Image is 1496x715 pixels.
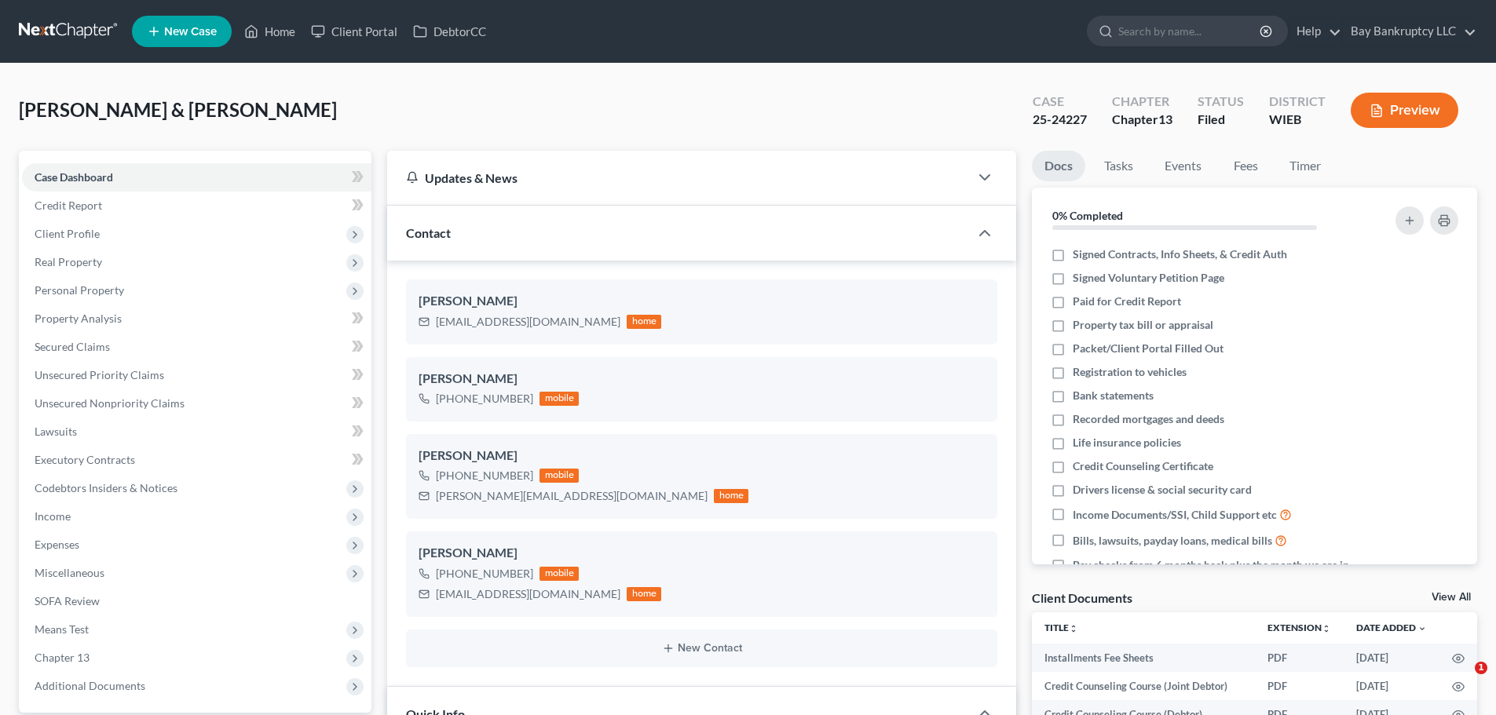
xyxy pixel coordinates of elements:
div: mobile [540,567,579,581]
span: Contact [406,225,451,240]
a: Executory Contracts [22,446,371,474]
div: [PERSON_NAME][EMAIL_ADDRESS][DOMAIN_NAME] [436,488,708,504]
td: PDF [1255,672,1344,700]
div: Chapter [1112,111,1172,129]
a: DebtorCC [405,17,494,46]
div: [EMAIL_ADDRESS][DOMAIN_NAME] [436,314,620,330]
a: Case Dashboard [22,163,371,192]
span: Pay checks from 6 months back plus the month we are in [1073,557,1349,573]
span: Credit Report [35,199,102,212]
iframe: Intercom live chat [1443,662,1480,699]
a: Home [236,17,303,46]
a: Docs [1032,151,1085,181]
div: Client Documents [1032,589,1132,606]
div: home [627,315,661,329]
span: Paid for Credit Report [1073,294,1181,309]
a: View All [1432,592,1471,603]
div: [PHONE_NUMBER] [436,391,533,407]
span: Means Test [35,622,89,636]
div: [PERSON_NAME] [419,447,985,465]
span: Expenses [35,538,79,551]
td: Installments Fee Sheets [1032,644,1255,672]
span: Miscellaneous [35,566,104,579]
div: Status [1198,93,1244,111]
span: Chapter 13 [35,651,90,664]
a: Titleunfold_more [1044,622,1078,633]
a: Unsecured Nonpriority Claims [22,389,371,418]
input: Search by name... [1118,16,1262,46]
a: Client Portal [303,17,405,46]
div: [EMAIL_ADDRESS][DOMAIN_NAME] [436,586,620,602]
span: Real Property [35,255,102,268]
span: Recorded mortgages and deeds [1073,411,1224,427]
span: Additional Documents [35,679,145,692]
i: expand_more [1417,624,1427,633]
span: Unsecured Priority Claims [35,368,164,381]
a: Bay Bankruptcy LLC [1343,17,1476,46]
span: 1 [1475,662,1487,674]
a: Credit Report [22,192,371,220]
span: Client Profile [35,227,100,240]
div: [PHONE_NUMBER] [436,566,533,582]
div: home [627,587,661,601]
div: Case [1033,93,1087,111]
a: Secured Claims [22,333,371,361]
span: New Case [164,26,217,38]
a: Timer [1277,151,1333,181]
button: Preview [1351,93,1458,128]
i: unfold_more [1322,624,1331,633]
div: [PERSON_NAME] [419,544,985,563]
div: mobile [540,469,579,483]
span: SOFA Review [35,594,100,607]
a: Lawsuits [22,418,371,446]
td: Credit Counseling Course (Joint Debtor) [1032,672,1255,700]
span: Bills, lawsuits, payday loans, medical bills [1073,533,1272,549]
td: PDF [1255,644,1344,672]
span: Codebtors Insiders & Notices [35,481,177,494]
span: Life insurance policies [1073,435,1181,451]
td: [DATE] [1344,672,1439,700]
span: Credit Counseling Certificate [1073,458,1213,474]
span: Drivers license & social security card [1073,482,1252,498]
div: 25-24227 [1033,111,1087,129]
span: [PERSON_NAME] & [PERSON_NAME] [19,98,337,121]
span: Secured Claims [35,340,110,353]
a: Tasks [1092,151,1146,181]
td: [DATE] [1344,644,1439,672]
a: Date Added expand_more [1356,622,1427,633]
a: Events [1152,151,1214,181]
strong: 0% Completed [1052,209,1123,222]
span: Registration to vehicles [1073,364,1187,380]
span: Packet/Client Portal Filled Out [1073,341,1224,356]
i: unfold_more [1069,624,1078,633]
span: Personal Property [35,283,124,297]
a: SOFA Review [22,587,371,615]
span: Bank statements [1073,388,1154,403]
div: mobile [540,392,579,406]
a: Unsecured Priority Claims [22,361,371,389]
a: Property Analysis [22,305,371,333]
div: home [714,489,748,503]
span: Income Documents/SSI, Child Support etc [1073,507,1277,523]
div: Chapter [1112,93,1172,111]
span: Signed Voluntary Petition Page [1073,270,1224,286]
span: Unsecured Nonpriority Claims [35,396,185,410]
span: Executory Contracts [35,453,135,466]
span: Case Dashboard [35,170,113,184]
div: [PERSON_NAME] [419,292,985,311]
span: Income [35,509,71,523]
div: [PERSON_NAME] [419,370,985,389]
span: Signed Contracts, Info Sheets, & Credit Auth [1073,246,1287,262]
button: New Contact [419,642,985,655]
span: Property Analysis [35,312,122,325]
span: 13 [1158,111,1172,126]
span: Property tax bill or appraisal [1073,317,1213,333]
div: Updates & News [406,170,950,186]
span: Lawsuits [35,425,77,438]
a: Fees [1220,151,1271,181]
div: [PHONE_NUMBER] [436,468,533,483]
div: District [1269,93,1326,111]
a: Extensionunfold_more [1267,622,1331,633]
div: Filed [1198,111,1244,129]
div: WIEB [1269,111,1326,129]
